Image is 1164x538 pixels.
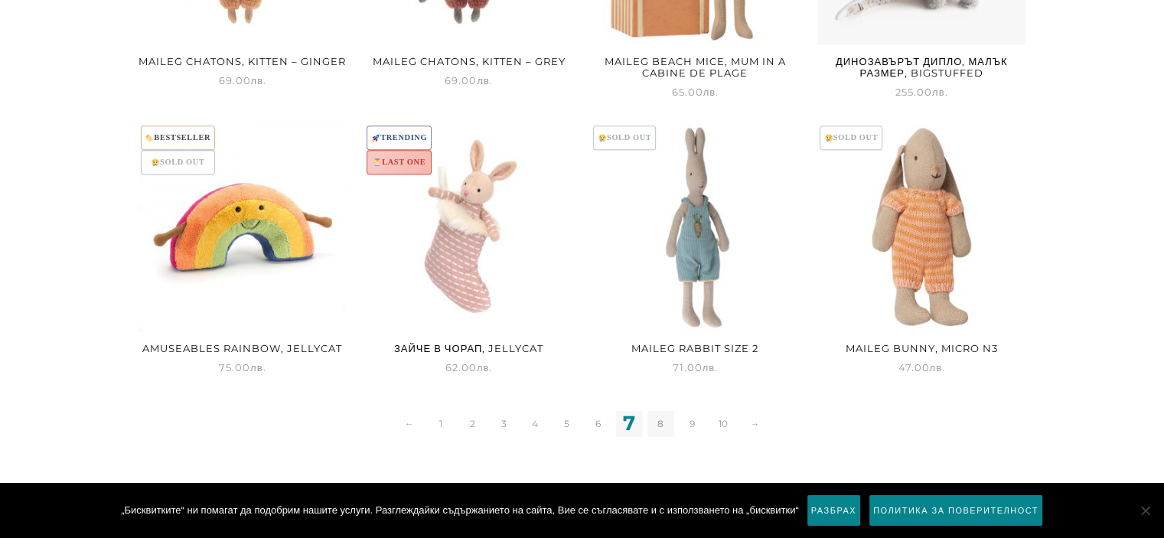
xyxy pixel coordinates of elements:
span: 65.00 [672,86,719,98]
h2: Динозавърът Дипло, Малък Размер, BigStuffed [817,51,1026,83]
h2: Maileg Chatons, Kitten – Ginger [139,51,347,72]
h2: Maileg Beach Mice, Mum In A Cabine De Plage [591,51,800,83]
a: 8 [647,410,674,437]
span: „Бисквитките“ ни помагат да подобрим нашите услуги. Разглеждайки съдържанието на сайта, Вие се съ... [121,503,798,518]
a: 1 [428,410,455,437]
span: 71.00 [673,361,719,373]
span: 69.00 [219,74,267,86]
a: ← [396,410,423,437]
h2: Amuseables Rainbow, Jellycat [139,337,347,359]
span: 7 [616,410,643,437]
a: 😢SOLD OUTMaileg Rabbit size 2 71.00лв. [591,123,800,377]
a: 9 [679,410,706,437]
a: 🚀TRENDING⏳LAST ONEЗайче В Чорап, Jellycat 62.00лв. [364,123,573,377]
a: 2 [459,410,486,437]
h2: Maileg Chatons, Kitten – Grey [364,51,573,72]
span: лв. [932,86,948,98]
span: 47.00 [898,361,945,373]
span: лв. [703,361,719,373]
span: 255.00 [895,86,948,98]
a: 6 [585,410,611,437]
a: 10 [710,410,737,437]
span: 75.00 [219,361,266,373]
span: лв. [477,74,493,86]
span: No [1137,503,1153,518]
span: лв. [250,361,266,373]
h2: Maileg Rabbit size 2 [591,337,800,359]
a: → [742,410,768,437]
h2: Зайче В Чорап, Jellycat [364,337,573,359]
a: 😢SOLD OUTMaileg Bunny, Micro N3 47.00лв. [817,123,1026,377]
a: 4 [522,410,549,437]
a: Политика за поверителност [869,494,1043,527]
span: 62.00 [445,361,493,373]
span: 69.00 [445,74,493,86]
a: 3 [491,410,517,437]
a: 🏷️BESTSELLER😢SOLD OUTAmuseables Rainbow, Jellycat 75.00лв. [139,123,347,377]
span: лв. [929,361,945,373]
span: лв. [703,86,719,98]
a: 5 [553,410,580,437]
a: Разбрах [807,494,861,527]
span: лв. [251,74,267,86]
h2: Maileg Bunny, Micro N3 [817,337,1026,359]
span: лв. [477,361,493,373]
